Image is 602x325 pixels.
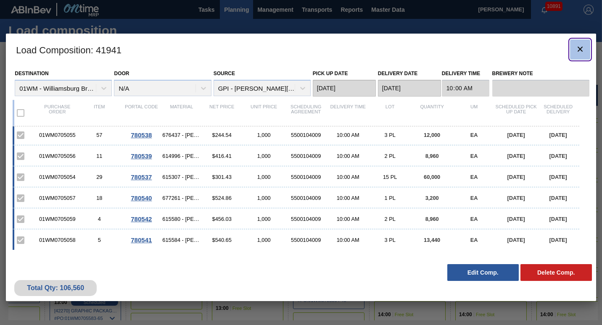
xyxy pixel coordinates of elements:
div: Go to Order [120,236,162,244]
span: [DATE] [549,153,567,159]
label: Destination [15,71,48,76]
label: Brewery Note [492,68,589,80]
div: Scheduled Delivery [537,104,579,122]
span: 780537 [131,173,152,181]
div: Unit Price [243,104,285,122]
div: 3 PL [369,132,411,138]
div: 01WM0705056 [36,153,78,159]
span: [DATE] [507,237,525,243]
div: 01WM0705058 [36,237,78,243]
span: 8,960 [425,153,439,159]
div: 15 PL [369,174,411,180]
div: Go to Order [120,131,162,139]
div: Lot [369,104,411,122]
div: 10:00 AM [327,237,369,243]
button: Delete Comp. [520,264,592,281]
span: EA [470,237,478,243]
div: 5500104009 [285,153,327,159]
h3: Load Composition : 41941 [6,34,596,66]
div: Quantity [411,104,453,122]
div: 4 [78,216,120,222]
span: [DATE] [507,132,525,138]
span: [DATE] [507,174,525,180]
span: [DATE] [549,174,567,180]
div: 01WM0705057 [36,195,78,201]
div: $456.03 [201,216,243,222]
div: 3 PL [369,237,411,243]
span: 12,000 [424,132,440,138]
span: 8,960 [425,216,439,222]
span: EA [470,153,478,159]
div: $301.43 [201,174,243,180]
div: 01WM0705059 [36,216,78,222]
label: Source [214,71,235,76]
span: [DATE] [549,132,567,138]
div: 10:00 AM [327,216,369,222]
span: 780542 [131,215,152,223]
span: 615584 - CARR BOT MWK 12OZ OLD MILW SNUG 12/12 LN [162,237,201,243]
div: 5500104009 [285,237,327,243]
span: 615580 - CARR BOT SZP 12OZ PREMIUM SNUG 12/12 CAN [162,216,201,222]
div: 1,000 [243,174,285,180]
div: 29 [78,174,120,180]
span: 780541 [131,236,152,244]
label: Door [114,71,129,76]
div: 11 [78,153,120,159]
span: [DATE] [549,195,567,201]
div: UM [453,104,495,122]
div: 5500104009 [285,132,327,138]
div: 2 PL [369,153,411,159]
div: Go to Order [120,194,162,202]
div: 5 [78,237,120,243]
div: 1,000 [243,132,285,138]
div: Purchase order [36,104,78,122]
span: EA [470,132,478,138]
span: 615307 - CARR BOT MUL 12OZ SNUG 12/12 12OZ BOT 07 [162,174,201,180]
div: 01WM0705055 [36,132,78,138]
div: $244.54 [201,132,243,138]
div: $416.41 [201,153,243,159]
span: 780539 [131,152,152,160]
span: [DATE] [507,153,525,159]
span: 677261 - CARR CAN PBL 12OZ PABST LT TWNSTK 30/12 [162,195,201,201]
div: Net Price [201,104,243,122]
span: EA [470,216,478,222]
div: 1,000 [243,153,285,159]
span: [DATE] [549,237,567,243]
div: 10:00 AM [327,174,369,180]
input: mm/dd/yyyy [313,80,376,97]
div: Go to Order [120,215,162,223]
div: 5500104009 [285,216,327,222]
span: EA [470,195,478,201]
span: 3,200 [425,195,439,201]
span: 780538 [131,131,152,139]
div: $540.65 [201,237,243,243]
label: Delivery Date [378,71,417,76]
div: 1,000 [243,216,285,222]
div: Go to Order [120,152,162,160]
div: 1,000 [243,237,285,243]
div: 01WM0705054 [36,174,78,180]
input: mm/dd/yyyy [378,80,441,97]
label: Pick up Date [313,71,348,76]
div: Scheduling Agreement [285,104,327,122]
div: 10:00 AM [327,132,369,138]
div: 5500104009 [285,195,327,201]
div: 2 PL [369,216,411,222]
div: 18 [78,195,120,201]
div: Delivery Time [327,104,369,122]
div: Scheduled Pick up Date [495,104,537,122]
span: EA [470,174,478,180]
span: [DATE] [507,216,525,222]
div: Total Qty: 106,560 [21,284,90,292]
label: Delivery Time [442,68,489,80]
div: 10:00 AM [327,195,369,201]
span: 780540 [131,194,152,202]
span: [DATE] [507,195,525,201]
span: 676437 - CARR CAN ABN 12OZ CAN PK 15/12 CAN 0522 [162,132,201,138]
div: $524.86 [201,195,243,201]
div: 1,000 [243,195,285,201]
span: [DATE] [549,216,567,222]
div: Material [162,104,201,122]
div: Item [78,104,120,122]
